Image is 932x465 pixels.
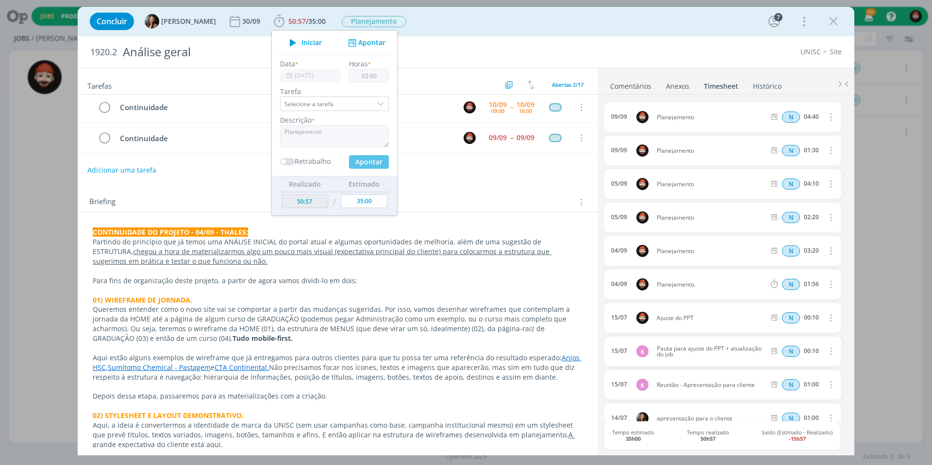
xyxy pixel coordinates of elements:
[804,314,819,321] div: 00:10
[804,147,819,154] div: 01:30
[782,212,800,223] div: Horas normais
[804,281,819,288] div: 01:56
[762,429,832,442] span: Saldo (Estimado - Realizado)
[242,18,262,25] div: 30/09
[279,176,331,192] th: Realizado
[93,237,583,266] p: Partindo do princípio que já temos uma ANÁLISE INICIAL do portal atual e algumas oportunidades de...
[464,101,476,113] img: W
[341,16,407,28] button: Planejamento
[782,346,800,357] span: N
[87,79,112,91] span: Tarefas
[782,346,800,357] div: Horas normais
[93,391,583,401] p: Depois dessa etapa, passaremos para as materializações com a criação.
[636,379,649,391] div: K
[653,382,769,388] span: Reunião - Apresentação para cliente
[338,176,390,192] th: Estimado
[93,247,551,266] u: chegou a hora de materializarmos algo um pouco mais visual (expectativa principal do cliente) par...
[145,14,159,29] img: B
[636,278,649,290] img: W
[611,180,627,187] div: 05/09
[774,13,782,21] div: 7
[782,178,800,190] span: N
[90,47,117,58] span: 1920.2
[516,101,534,108] div: 10/09
[653,346,769,357] span: Pauta para ajuste do PPT + atualização do job
[636,144,649,157] img: W
[782,178,800,190] div: Horas normais
[116,101,454,113] div: Continuidade
[145,14,216,29] button: B[PERSON_NAME]
[611,247,627,254] div: 04/09
[612,429,654,442] span: Tempo estimado
[782,112,800,123] div: Horas normais
[782,379,800,390] span: N
[108,363,211,372] a: Sumitomo Chemical - Pastagem
[116,132,454,144] div: Continuidade
[611,348,627,354] div: 15/07
[766,14,782,29] button: 7
[653,248,769,254] span: Planejamento
[295,156,331,166] label: Retrabalho
[700,435,716,442] b: 50h57
[271,30,398,216] ul: 50:57/35:00
[87,161,157,179] button: Adicionar uma tarefa
[752,77,782,91] a: Histórico
[653,416,769,421] span: apresentação para o cliente
[610,77,652,91] a: Comentários
[301,39,322,46] span: Iniciar
[782,413,800,424] span: N
[308,16,326,26] span: 35:00
[636,211,649,224] img: W
[653,215,769,221] span: Planejamento
[804,180,819,187] div: 04:10
[519,108,532,113] div: 18:00
[280,115,312,125] label: Descrição
[462,100,477,114] button: W
[782,245,800,257] span: N
[119,40,525,64] div: Análise geral
[93,411,244,420] strong: 02) STYLESHEET E LAYOUT DEMONSTRATIVO.
[97,17,127,25] span: Concluir
[161,18,216,25] span: [PERSON_NAME]
[464,132,476,144] img: W
[90,13,134,30] button: Concluir
[516,134,534,141] div: 09/09
[93,305,583,343] p: Queremos entender como o novo site vai se comportar a partir das mudanças sugeridas. Por isso, va...
[510,104,513,111] span: --
[782,145,800,156] div: Horas normais
[271,14,328,29] button: 50:57/35:00
[528,80,534,89] img: arrow-down-up.svg
[653,148,769,154] span: Planejamento
[782,413,800,424] div: Horas normais
[804,348,819,354] div: 00:10
[804,113,819,120] div: 04:40
[636,245,649,257] img: W
[782,145,800,156] span: N
[636,312,649,324] img: W
[653,282,769,288] span: Planejamento.
[93,295,192,305] strong: 01) WIREFRAME DE JORNADA.
[789,435,806,442] b: -15h57
[611,281,627,288] div: 04/09
[804,214,819,221] div: 02:20
[687,429,729,442] span: Tempo realizado
[782,245,800,257] div: Horas normais
[342,16,406,27] span: Planejamento
[215,363,269,372] a: CTA Continental.
[78,7,854,455] div: dialog
[93,227,248,237] strong: CONTINUIDADE DO PROJETO - 04/09 - THALES:
[800,47,821,56] a: UNISC
[611,214,627,221] div: 05/09
[653,315,769,321] span: Ajuste do PPT
[93,276,583,286] p: Para fins de organização deste projeto, a partir de agora vamos dividi-lo em dois:
[653,181,769,187] span: Planejamento
[611,314,627,321] div: 15/07
[491,108,504,113] div: 09:00
[636,178,649,190] img: W
[782,312,800,323] span: N
[782,379,800,390] div: Horas normais
[552,81,583,88] span: Abertas 2/17
[611,113,627,120] div: 09/09
[782,279,800,290] span: N
[611,381,627,388] div: 15/07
